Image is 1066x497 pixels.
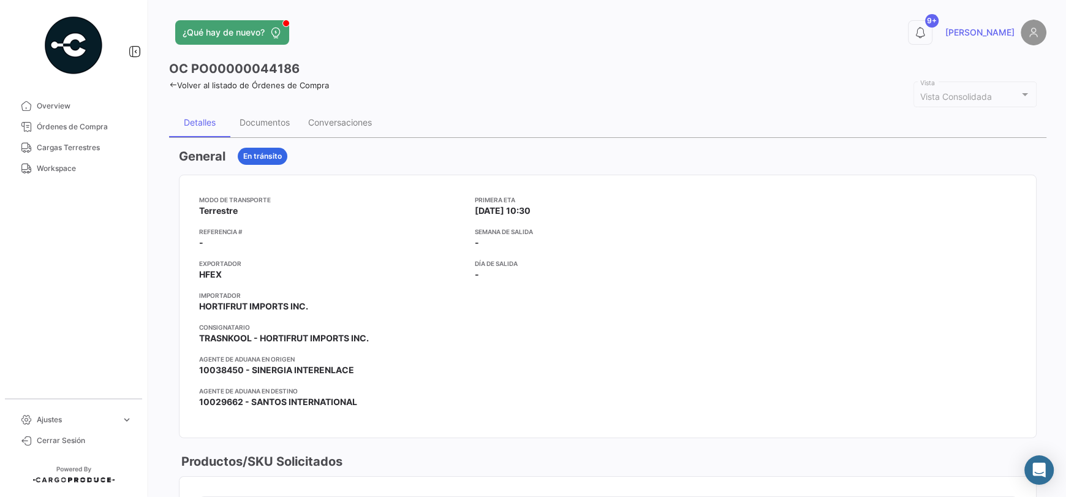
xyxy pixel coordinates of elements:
[475,227,741,237] app-card-info-title: Semana de Salida
[199,396,357,408] span: 10029662 - SANTOS INTERNATIONAL
[179,148,225,165] h3: General
[10,158,137,179] a: Workspace
[37,435,132,446] span: Cerrar Sesión
[199,205,238,217] span: Terrestre
[183,26,265,39] span: ¿Qué hay de nuevo?
[10,116,137,137] a: Órdenes de Compra
[199,290,465,300] app-card-info-title: Importador
[475,268,479,281] span: -
[121,414,132,425] span: expand_more
[10,96,137,116] a: Overview
[37,121,132,132] span: Órdenes de Compra
[475,195,741,205] app-card-info-title: Primera ETA
[1024,455,1054,485] div: Abrir Intercom Messenger
[199,259,465,268] app-card-info-title: Exportador
[43,15,104,76] img: powered-by.png
[184,117,216,127] div: Detalles
[240,117,290,127] div: Documentos
[10,137,137,158] a: Cargas Terrestres
[1021,20,1046,45] img: placeholder-user.png
[199,300,308,313] span: HORTIFRUT IMPORTS INC.
[475,205,531,217] span: [DATE] 10:30
[475,259,741,268] app-card-info-title: Día de Salida
[920,91,992,102] mat-select-trigger: Vista Consolidada
[308,117,372,127] div: Conversaciones
[945,26,1015,39] span: [PERSON_NAME]
[199,268,222,281] span: HFEX
[179,453,342,470] h3: Productos/SKU Solicitados
[199,227,465,237] app-card-info-title: Referencia #
[199,354,465,364] app-card-info-title: Agente de Aduana en Origen
[199,386,465,396] app-card-info-title: Agente de Aduana en Destino
[475,237,479,249] span: -
[199,195,465,205] app-card-info-title: Modo de Transporte
[37,101,132,112] span: Overview
[243,151,282,162] span: En tránsito
[169,60,300,77] h3: OC PO00000044186
[37,414,116,425] span: Ajustes
[37,142,132,153] span: Cargas Terrestres
[199,364,354,376] span: 10038450 - SINERGIA INTERENLACE
[199,332,369,344] span: TRASNKOOL - HORTIFRUT IMPORTS INC.
[199,237,203,249] span: -
[199,322,465,332] app-card-info-title: Consignatario
[175,20,289,45] button: ¿Qué hay de nuevo?
[37,163,132,174] span: Workspace
[169,80,329,90] a: Volver al listado de Órdenes de Compra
